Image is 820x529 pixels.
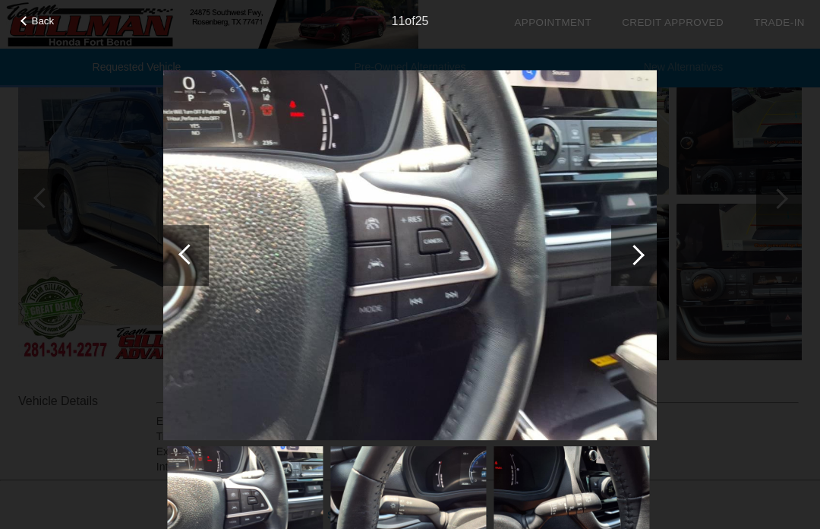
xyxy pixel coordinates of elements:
a: Appointment [514,17,591,28]
span: Back [32,15,55,27]
span: 11 [392,14,405,27]
a: Trade-In [754,17,805,28]
span: 25 [415,14,429,27]
a: Credit Approved [622,17,724,28]
img: 3c27454559ce48738951327f45f599a8.jpg [163,70,657,441]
